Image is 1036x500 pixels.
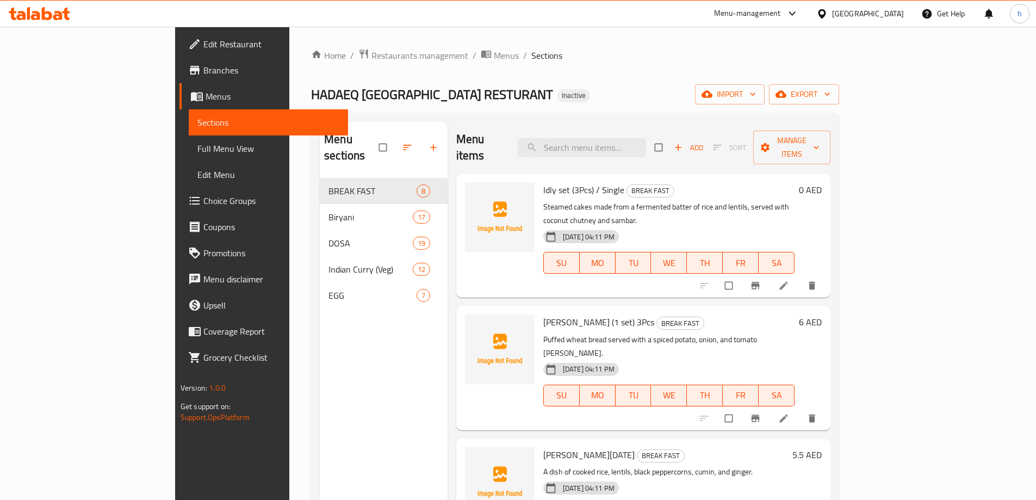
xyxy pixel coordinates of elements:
[209,381,226,395] span: 1.0.0
[616,252,652,274] button: TU
[328,289,417,302] span: EGG
[655,387,683,403] span: WE
[197,116,339,129] span: Sections
[421,135,448,159] button: Add section
[616,385,652,406] button: TU
[626,184,674,197] div: BREAK FAST
[543,182,624,198] span: Idly set (3Pcs) / Single
[473,49,476,62] li: /
[584,387,611,403] span: MO
[543,385,580,406] button: SU
[543,200,795,227] p: Steamed cakes made from a fermented batter of rice and lentils, served with coconut chutney and s...
[179,240,348,266] a: Promotions
[800,274,826,298] button: delete
[714,7,781,20] div: Menu-management
[328,263,412,276] span: Indian Curry (Veg)
[465,182,535,252] img: Idly set (3Pcs) / Single
[687,385,723,406] button: TH
[548,387,575,403] span: SU
[456,131,505,164] h2: Menu items
[753,131,830,164] button: Manage items
[179,292,348,318] a: Upsell
[769,84,839,104] button: export
[203,299,339,312] span: Upsell
[778,413,791,424] a: Edit menu item
[799,182,822,197] h6: 0 AED
[743,274,770,298] button: Branch-specific-item
[543,447,635,463] span: [PERSON_NAME][DATE]
[559,483,619,493] span: [DATE] 04:11 PM
[203,273,339,286] span: Menu disclaimer
[413,211,430,224] div: items
[197,168,339,181] span: Edit Menu
[413,264,430,275] span: 12
[727,387,754,403] span: FR
[671,139,706,156] button: Add
[320,204,448,230] div: Biryani17
[800,406,826,430] button: delete
[727,255,754,271] span: FR
[324,131,379,164] h2: Menu sections
[371,49,468,62] span: Restaurants management
[179,344,348,371] a: Grocery Checklist
[648,137,671,158] span: Select section
[557,89,590,102] div: Inactive
[743,406,770,430] button: Branch-specific-item
[179,266,348,292] a: Menu disclaimer
[203,220,339,233] span: Coupons
[328,211,412,224] span: Biryani
[691,387,718,403] span: TH
[687,252,723,274] button: TH
[189,109,348,135] a: Sections
[350,49,354,62] li: /
[559,364,619,374] span: [DATE] 04:11 PM
[671,139,706,156] span: Add item
[189,162,348,188] a: Edit Menu
[373,137,395,158] span: Select all sections
[584,255,611,271] span: MO
[203,64,339,77] span: Branches
[557,91,590,100] span: Inactive
[311,82,553,107] span: HADAEQ [GEOGRAPHIC_DATA] RESTURANT
[695,84,765,104] button: import
[759,252,795,274] button: SA
[543,314,654,330] span: [PERSON_NAME] (1 set) 3Pcs
[494,49,519,62] span: Menus
[718,408,741,429] span: Select to update
[657,317,704,330] span: BREAK FAST
[320,230,448,256] div: DOSA19
[179,31,348,57] a: Edit Restaurant
[181,381,207,395] span: Version:
[656,317,704,330] div: BREAK FAST
[778,88,830,101] span: export
[723,252,759,274] button: FR
[328,237,412,250] span: DOSA
[179,318,348,344] a: Coverage Report
[651,252,687,274] button: WE
[704,88,756,101] span: import
[718,275,741,296] span: Select to update
[203,194,339,207] span: Choice Groups
[778,280,791,291] a: Edit menu item
[763,387,790,403] span: SA
[655,255,683,271] span: WE
[559,232,619,242] span: [DATE] 04:11 PM
[179,83,348,109] a: Menus
[465,314,535,384] img: Poori Masala (1 set) 3Pcs
[179,57,348,83] a: Branches
[832,8,904,20] div: [GEOGRAPHIC_DATA]
[763,255,790,271] span: SA
[197,142,339,155] span: Full Menu View
[543,465,788,479] p: A dish of cooked rice, lentils, black peppercorns, cumin, and ginger.
[580,385,616,406] button: MO
[358,48,468,63] a: Restaurants management
[179,214,348,240] a: Coupons
[395,135,421,159] span: Sort sections
[181,410,250,424] a: Support.OpsPlatform
[691,255,718,271] span: TH
[543,252,580,274] button: SU
[531,49,562,62] span: Sections
[417,289,430,302] div: items
[413,238,430,249] span: 19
